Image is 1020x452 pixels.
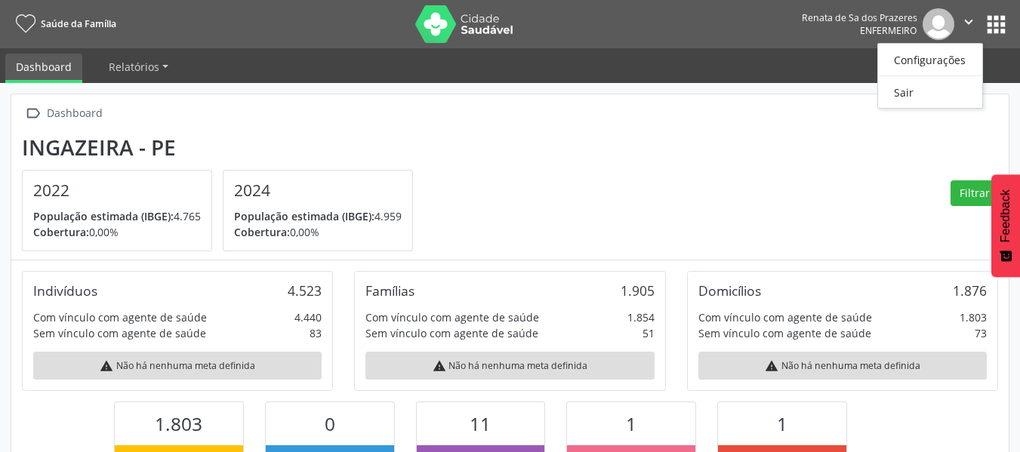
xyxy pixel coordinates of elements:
div: Ingazeira - PE [22,135,424,160]
div: Não há nenhuma meta definida [698,352,987,380]
div: Sem vínculo com agente de saúde [698,325,871,341]
i: warning [433,359,446,373]
a: Sair [878,81,982,103]
div: Não há nenhuma meta definida [365,352,654,380]
a:  Dashboard [22,103,105,125]
div: Dashboard [44,103,105,125]
a: Configurações [878,49,982,70]
i: warning [100,359,113,373]
div: 1.854 [627,309,655,325]
button: Feedback - Mostrar pesquisa [991,174,1020,277]
div: 83 [310,325,322,341]
i: warning [765,359,778,373]
a: Relatórios [98,54,179,80]
p: 4.765 [33,208,201,224]
div: Sem vínculo com agente de saúde [33,325,206,341]
div: 4.523 [288,282,322,299]
span: 11 [470,411,491,436]
span: População estimada (IBGE): [234,209,374,223]
div: Com vínculo com agente de saúde [33,309,207,325]
div: Sem vínculo com agente de saúde [365,325,538,341]
div: 1.876 [953,282,987,299]
span: Feedback [999,189,1012,242]
p: 4.959 [234,208,402,224]
div: Não há nenhuma meta definida [33,352,322,380]
div: Famílias [365,282,414,299]
h4: 2024 [234,181,402,200]
div: 1.803 [960,309,987,325]
i:  [22,103,44,125]
button: Filtrar [951,180,998,206]
div: 4.440 [294,309,322,325]
span: Saúde da Família [41,17,116,30]
a: Dashboard [5,54,82,83]
div: Com vínculo com agente de saúde [365,309,539,325]
div: Com vínculo com agente de saúde [698,309,872,325]
span: 1 [626,411,636,436]
span: 0 [325,411,335,436]
span: 1 [777,411,787,436]
ul:  [877,43,983,109]
div: 1.905 [621,282,655,299]
button: apps [983,11,1009,38]
p: 0,00% [33,224,201,240]
i:  [960,14,977,30]
span: População estimada (IBGE): [33,209,174,223]
div: 73 [975,325,987,341]
div: 51 [643,325,655,341]
img: img [923,8,954,40]
span: 1.803 [155,411,202,436]
div: Domicílios [698,282,761,299]
a: Saúde da Família [11,11,116,36]
button:  [954,8,983,40]
p: 0,00% [234,224,402,240]
span: Cobertura: [234,225,290,239]
div: Renata de Sa dos Prazeres [802,11,917,24]
div: Indivíduos [33,282,97,299]
span: Cobertura: [33,225,89,239]
h4: 2022 [33,181,201,200]
span: Relatórios [109,60,159,74]
span: Enfermeiro [860,24,917,37]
